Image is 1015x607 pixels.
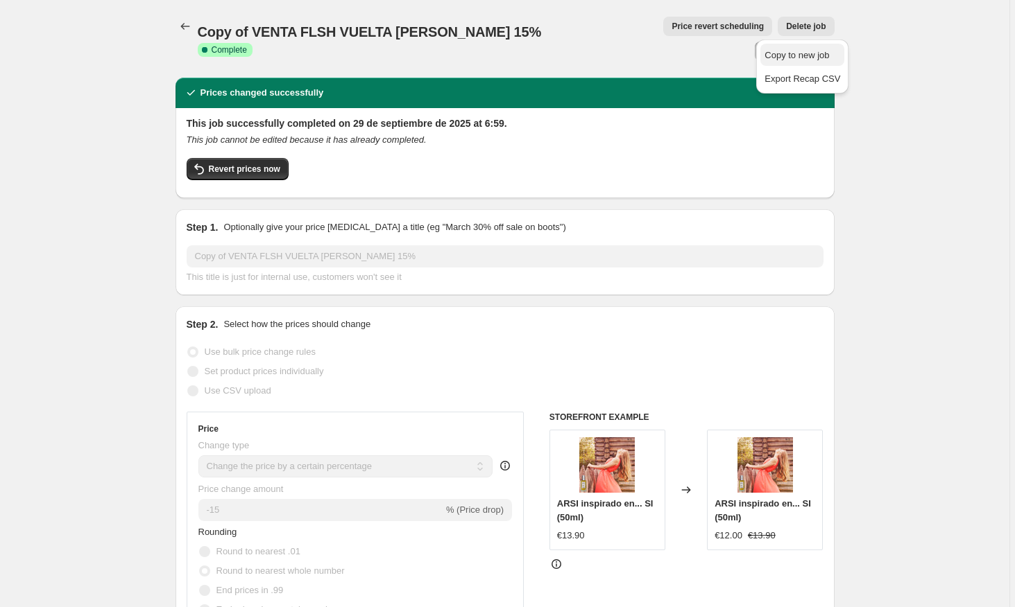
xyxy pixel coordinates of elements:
h2: Step 2. [187,317,219,331]
p: Select how the prices should change [223,317,370,331]
span: End prices in .99 [216,585,284,595]
span: % (Price drop) [446,504,504,515]
i: This job cannot be edited because it has already completed. [187,134,427,145]
span: Copy to new job [765,50,829,60]
h2: Step 1. [187,220,219,234]
h2: This job successfully completed on 29 de septiembre de 2025 at 6:59. [187,116,824,130]
img: arsi1_80x.jpg [737,437,793,493]
button: Price change jobs [176,17,195,36]
span: Use CSV upload [205,385,271,396]
span: Export Recap CSV [765,73,840,84]
h3: Price [198,423,219,434]
span: This title is just for internal use, customers won't see it [187,272,402,282]
input: -15 [198,499,443,521]
span: Price change amount [198,484,284,494]
span: Copy of VENTA FLSH VUELTA [PERSON_NAME] 15% [198,24,542,39]
span: ARSI inspirado en... SI (50ml) [715,498,811,522]
span: Round to nearest whole number [216,565,345,576]
p: Optionally give your price [MEDICAL_DATA] a title (eg "March 30% off sale on boots") [223,220,565,234]
button: Delete job [778,17,834,36]
span: Rounding [198,527,237,537]
span: Round to nearest .01 [216,546,300,556]
div: help [498,459,512,473]
span: Delete job [786,21,826,32]
span: Price revert scheduling [672,21,764,32]
input: 30% off holiday sale [187,245,824,267]
button: Revert prices now [187,158,289,180]
span: Change type [198,440,250,450]
button: Copy to new job [760,44,844,66]
h6: STOREFRONT EXAMPLE [549,412,824,423]
span: ARSI inspirado en... SI (50ml) [557,498,654,522]
span: Revert prices now [209,164,280,175]
img: arsi1_80x.jpg [579,437,635,493]
span: Complete [212,44,247,55]
span: Set product prices individually [205,366,324,376]
strike: €13.90 [748,529,776,543]
div: €13.90 [557,529,585,543]
div: €12.00 [715,529,742,543]
span: Use bulk price change rules [205,346,316,357]
button: Price revert scheduling [663,17,772,36]
h2: Prices changed successfully [201,86,324,100]
button: Export Recap CSV [760,67,844,89]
